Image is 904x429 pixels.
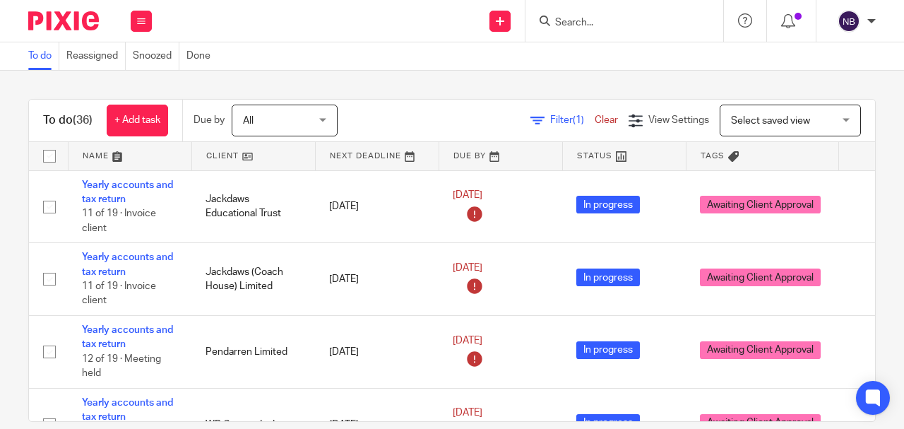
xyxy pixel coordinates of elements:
[82,180,173,204] a: Yearly accounts and tax return
[191,243,315,316] td: Jackdaws (Coach House) Limited
[82,398,173,422] a: Yearly accounts and tax return
[554,17,681,30] input: Search
[82,325,173,349] a: Yearly accounts and tax return
[73,114,93,126] span: (36)
[43,113,93,128] h1: To do
[107,105,168,136] a: + Add task
[576,196,640,213] span: In progress
[700,196,821,213] span: Awaiting Client Approval
[82,281,156,306] span: 11 of 19 · Invoice client
[453,336,482,346] span: [DATE]
[191,170,315,243] td: Jackdaws Educational Trust
[576,269,640,286] span: In progress
[731,116,810,126] span: Select saved view
[315,243,439,316] td: [DATE]
[838,10,860,33] img: svg%3E
[701,152,725,160] span: Tags
[453,190,482,200] span: [DATE]
[700,269,821,286] span: Awaiting Client Approval
[191,316,315,389] td: Pendarren Limited
[28,42,59,70] a: To do
[453,263,482,273] span: [DATE]
[194,113,225,127] p: Due by
[82,354,161,379] span: 12 of 19 · Meeting held
[82,252,173,276] a: Yearly accounts and tax return
[243,116,254,126] span: All
[595,115,618,125] a: Clear
[82,208,156,233] span: 11 of 19 · Invoice client
[648,115,709,125] span: View Settings
[453,409,482,418] span: [DATE]
[550,115,595,125] span: Filter
[186,42,218,70] a: Done
[573,115,584,125] span: (1)
[315,316,439,389] td: [DATE]
[576,341,640,359] span: In progress
[66,42,126,70] a: Reassigned
[133,42,179,70] a: Snoozed
[28,11,99,30] img: Pixie
[315,170,439,243] td: [DATE]
[700,341,821,359] span: Awaiting Client Approval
